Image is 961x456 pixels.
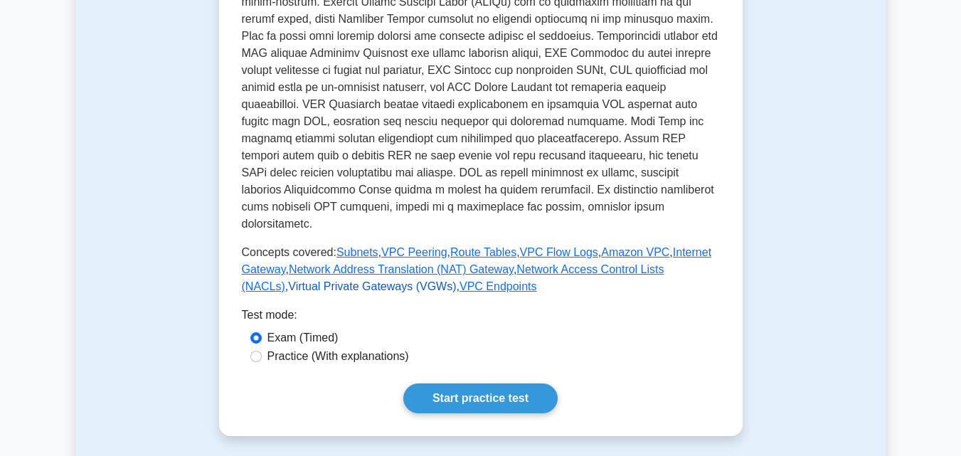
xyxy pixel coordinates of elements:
a: VPC Peering [381,246,447,258]
a: Subnets [336,246,378,258]
div: Test mode: [242,307,720,329]
a: Amazon VPC [601,246,669,258]
a: Network Address Translation (NAT) Gateway [289,263,514,275]
label: Practice (With explanations) [267,348,409,365]
a: Internet Gateway [242,246,712,275]
p: Concepts covered: , , , , , , , , , [242,244,720,295]
a: VPC Endpoints [460,280,537,292]
a: VPC Flow Logs [520,246,598,258]
a: Start practice test [403,383,558,413]
a: Route Tables [450,246,516,258]
label: Exam (Timed) [267,329,339,346]
a: Virtual Private Gateways (VGWs) [288,280,456,292]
